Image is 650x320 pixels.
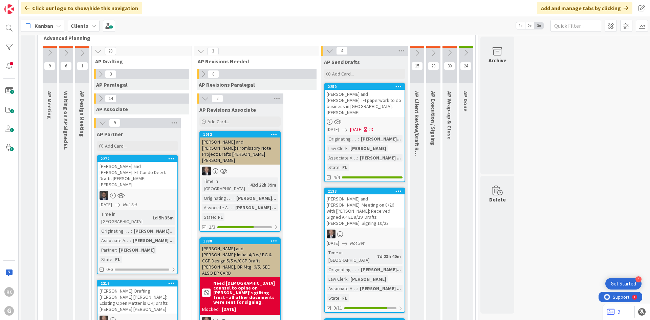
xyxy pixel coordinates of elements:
span: [DATE] [100,201,112,208]
span: : [374,253,375,260]
div: RC [4,287,14,297]
span: AP Meeting [46,91,53,119]
div: [DATE] [222,306,236,313]
span: 24 [460,62,472,70]
div: BG [200,167,280,175]
span: AP Drafting [95,58,183,65]
b: Need [DEMOGRAPHIC_DATA] counsel to opine on [PERSON_NAME]'s gifting trust - all other documents w... [213,281,278,304]
span: : [116,246,117,254]
span: : [247,181,248,189]
div: 1 [35,3,37,8]
div: Time in [GEOGRAPHIC_DATA] [202,177,247,192]
span: [DATE] [327,240,339,247]
span: 9/11 [333,304,342,312]
div: 2272[PERSON_NAME] and [PERSON_NAME]: FL Condo Deed: Drafts [PERSON_NAME] [PERSON_NAME] [97,156,177,189]
span: : [357,285,358,292]
div: [PERSON_NAME] and [PERSON_NAME]: Promissory Note Project: Drafts [PERSON_NAME] [PERSON_NAME] [200,137,280,165]
div: 2D [368,126,373,133]
span: : [340,294,341,302]
img: JW [100,191,108,200]
img: Visit kanbanzone.com [4,4,14,14]
span: 9 [109,119,121,127]
div: [PERSON_NAME] and [PERSON_NAME]: FL Condo Deed: Drafts [PERSON_NAME] [PERSON_NAME] [97,162,177,189]
span: 3 [207,47,219,55]
div: [PERSON_NAME] [349,145,388,152]
div: Open Get Started checklist, remaining modules: 4 [605,278,642,290]
div: Originating Attorney [100,227,131,235]
div: State [327,294,340,302]
span: 1x [516,22,525,29]
div: [PERSON_NAME] [349,275,388,283]
div: [PERSON_NAME]... [132,227,175,235]
div: Get Started [611,280,636,287]
div: [PERSON_NAME]... [235,194,278,202]
span: 20 [428,62,439,70]
span: : [150,214,151,221]
div: [PERSON_NAME]: Drafting [PERSON_NAME] [PERSON_NAME]: Existing Open Matter is OK; Drafts [PERSON_N... [97,286,177,314]
div: 42d 22h 39m [248,181,278,189]
span: : [348,145,349,152]
div: [PERSON_NAME] [117,246,156,254]
span: [DATE] [327,126,339,133]
span: : [348,275,349,283]
span: 2x [525,22,534,29]
div: 2133 [325,188,405,194]
i: Not Set [350,240,365,246]
span: 3x [534,22,543,29]
div: FL [341,294,349,302]
span: : [234,194,235,202]
div: Time in [GEOGRAPHIC_DATA] [100,210,150,225]
div: Associate Assigned [202,204,233,211]
span: 3 [105,70,116,78]
div: Originating Attorney [327,266,358,273]
div: 2272 [101,156,177,161]
div: 2250 [328,84,405,89]
i: Not Set [123,201,137,208]
div: Add and manage tabs by clicking [537,2,632,14]
span: 4/4 [333,174,340,181]
div: FL [113,256,122,263]
span: Add Card... [208,119,229,125]
div: Time in [GEOGRAPHIC_DATA] [327,249,374,264]
img: BG [327,230,335,238]
span: 4 [336,47,348,55]
span: : [358,266,359,273]
div: BG [325,230,405,238]
div: Associate Assigned [327,285,357,292]
span: 0/6 [106,266,113,273]
div: State [327,164,340,171]
span: Advanced Planning [44,35,467,41]
div: [PERSON_NAME] ... [358,285,403,292]
div: [PERSON_NAME] and [PERSON_NAME]: Initial 4/3 w/ BG & CGP Design 5/5 w/CGP Drafts [PERSON_NAME], D... [200,244,280,277]
div: 2219[PERSON_NAME]: Drafting [PERSON_NAME] [PERSON_NAME]: Existing Open Matter is OK; Drafts [PERS... [97,280,177,314]
span: AP Wrap-up & Close [446,91,453,140]
div: 1d 5h 35m [151,214,175,221]
span: : [130,237,131,244]
span: Add Card... [332,71,354,77]
b: Clients [71,22,88,29]
span: : [357,154,358,162]
div: [PERSON_NAME] and [PERSON_NAME]: IFI paperwork to do business in [GEOGRAPHIC_DATA]: [PERSON_NAME] [325,90,405,117]
div: 1012 [203,132,280,137]
span: 2 [212,94,223,103]
div: FL [341,164,349,171]
span: AP Execution / Signing [430,91,437,145]
div: State [100,256,112,263]
span: Add Card... [105,143,127,149]
div: 2250[PERSON_NAME] and [PERSON_NAME]: IFI paperwork to do business in [GEOGRAPHIC_DATA]: [PERSON_N... [325,84,405,117]
div: Originating Attorney [202,194,234,202]
div: 2133[PERSON_NAME] and [PERSON_NAME]: Meeting on 8/26 with [PERSON_NAME]: Received Signed AP EL 8/... [325,188,405,228]
div: 2250 [325,84,405,90]
span: AP Client Review/Draft Review Meeting [414,91,420,186]
div: JW [97,191,177,200]
div: [PERSON_NAME]... [359,135,403,143]
span: 9 [44,62,56,70]
span: : [233,204,234,211]
span: AP Done [462,91,469,111]
span: : [131,227,132,235]
span: 15 [411,62,423,70]
span: [DATE] [350,126,363,133]
div: Law Clerk [327,145,348,152]
div: 1888 [200,238,280,244]
div: State [202,213,215,221]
